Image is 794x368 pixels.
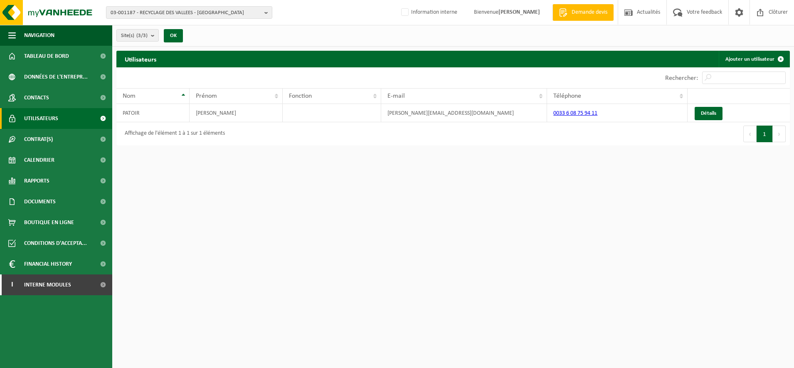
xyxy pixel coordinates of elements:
span: 03-001187 - RECYCLAGE DES VALLEES - [GEOGRAPHIC_DATA] [111,7,261,19]
a: 0033 6 08 75 94 11 [553,110,597,116]
span: Rapports [24,170,49,191]
span: Contacts [24,87,49,108]
span: Données de l'entrepr... [24,67,88,87]
span: Site(s) [121,30,148,42]
label: Information interne [399,6,457,19]
a: Détails [695,107,722,120]
button: Next [773,126,786,142]
span: Demande devis [570,8,609,17]
span: Interne modules [24,274,71,295]
td: [PERSON_NAME] [190,104,283,122]
span: Fonction [289,93,312,99]
h2: Utilisateurs [116,51,165,67]
a: Ajouter un utilisateur [719,51,789,67]
div: Affichage de l'élément 1 à 1 sur 1 éléments [121,126,225,141]
span: Utilisateurs [24,108,58,129]
span: Boutique en ligne [24,212,74,233]
a: Demande devis [552,4,614,21]
span: Contrat(s) [24,129,53,150]
span: I [8,274,16,295]
button: OK [164,29,183,42]
label: Rechercher: [665,75,698,82]
span: Calendrier [24,150,54,170]
td: [PERSON_NAME][EMAIL_ADDRESS][DOMAIN_NAME] [381,104,547,122]
button: Site(s)(3/3) [116,29,159,42]
span: Navigation [24,25,54,46]
button: 1 [757,126,773,142]
span: Conditions d'accepta... [24,233,87,254]
span: Documents [24,191,56,212]
span: Nom [123,93,136,99]
span: E-mail [387,93,405,99]
span: Prénom [196,93,217,99]
button: 03-001187 - RECYCLAGE DES VALLEES - [GEOGRAPHIC_DATA] [106,6,272,19]
span: Financial History [24,254,72,274]
td: PATOIR [116,104,190,122]
span: Tableau de bord [24,46,69,67]
count: (3/3) [136,33,148,38]
button: Previous [743,126,757,142]
strong: [PERSON_NAME] [498,9,540,15]
span: Téléphone [553,93,581,99]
